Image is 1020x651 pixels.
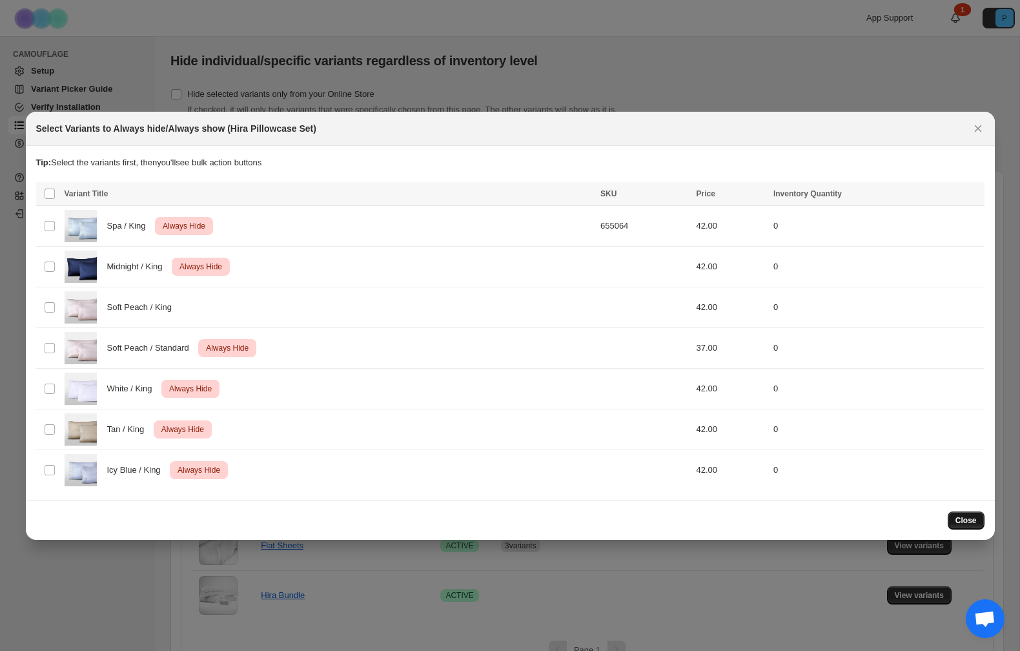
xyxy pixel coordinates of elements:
[966,599,1005,638] a: Open chat
[773,189,842,198] span: Inventory Quantity
[65,251,97,283] img: Hira-Pillowcase-Set-Midnight.jpg
[65,189,108,198] span: Variant Title
[65,413,97,446] img: Hira-Pillowcase-Set-Tan_2cba2f7d-642a-4143-9737-f2603d5226a3.jpg
[107,220,153,232] span: Spa / King
[160,218,208,234] span: Always Hide
[177,259,225,274] span: Always Hide
[36,158,52,167] strong: Tip:
[948,512,984,530] button: Close
[955,515,977,526] span: Close
[770,205,984,246] td: 0
[692,287,769,327] td: 42.00
[159,422,207,437] span: Always Hide
[692,368,769,409] td: 42.00
[36,122,316,135] h2: Select Variants to Always hide/Always show (Hira Pillowcase Set)
[65,291,97,324] img: Hira-Pillowcase-Set-SoftPeach.jpg
[692,409,769,449] td: 42.00
[65,210,97,242] img: Hira-Pillowcase-Set-Spa.jpg
[65,454,97,486] img: Hira-Pillowcase-Set-IcyBlue.jpg
[692,246,769,287] td: 42.00
[597,205,693,246] td: 655064
[107,423,152,436] span: Tan / King
[692,205,769,246] td: 42.00
[36,156,984,169] p: Select the variants first, then you'll see bulk action buttons
[203,340,251,356] span: Always Hide
[969,119,987,138] button: Close
[692,449,769,490] td: 42.00
[65,373,97,405] img: Hira-Pillowcase-Set-White.jpg
[770,327,984,368] td: 0
[175,462,223,478] span: Always Hide
[65,332,97,364] img: Hira-Pillowcase-Set-SoftPeach.jpg
[692,327,769,368] td: 37.00
[770,246,984,287] td: 0
[696,189,715,198] span: Price
[107,342,196,355] span: Soft Peach / Standard
[770,409,984,449] td: 0
[770,368,984,409] td: 0
[107,464,168,477] span: Icy Blue / King
[107,301,179,314] span: Soft Peach / King
[107,260,170,273] span: Midnight / King
[770,449,984,490] td: 0
[167,381,214,397] span: Always Hide
[770,287,984,327] td: 0
[107,382,159,395] span: White / King
[600,189,617,198] span: SKU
